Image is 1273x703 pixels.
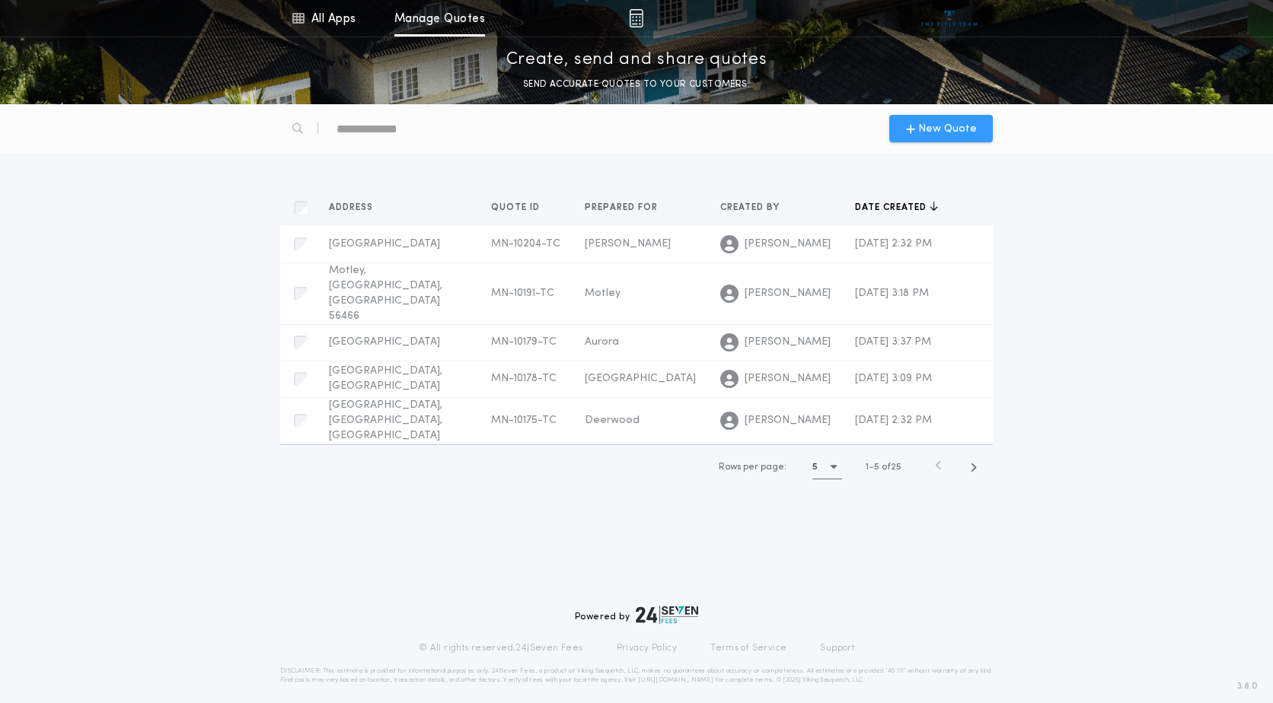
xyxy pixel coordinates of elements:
[812,455,842,479] button: 5
[820,642,854,654] a: Support
[329,365,442,392] span: [GEOGRAPHIC_DATA], [GEOGRAPHIC_DATA]
[585,415,640,426] span: Deerwood
[638,677,713,683] a: [URL][DOMAIN_NAME]
[719,463,786,472] span: Rows per page:
[329,399,442,441] span: [GEOGRAPHIC_DATA], [GEOGRAPHIC_DATA], [GEOGRAPHIC_DATA]
[745,335,831,350] span: [PERSON_NAME]
[918,121,977,137] span: New Quote
[745,413,831,428] span: [PERSON_NAME]
[855,336,931,348] span: [DATE] 3:37 PM
[636,606,698,624] img: logo
[585,373,696,384] span: [GEOGRAPHIC_DATA]
[491,288,554,299] span: MN-10191-TC
[882,460,901,474] span: of 25
[866,463,869,472] span: 1
[921,11,978,26] img: vs-icon
[280,666,993,685] p: DISCLAIMER: This estimate is provided for informational purposes only. 24|Seven Fees, a product o...
[575,606,698,624] div: Powered by
[329,265,442,322] span: Motley, [GEOGRAPHIC_DATA], [GEOGRAPHIC_DATA] 56466
[585,288,621,299] span: Motley
[329,200,384,215] button: Address
[1237,679,1258,693] span: 3.8.0
[710,642,786,654] a: Terms of Service
[329,202,376,214] span: Address
[617,642,678,654] a: Privacy Policy
[419,642,583,654] p: © All rights reserved. 24|Seven Fees
[523,77,750,92] p: SEND ACCURATE QUOTES TO YOUR CUSTOMERS.
[585,238,671,250] span: [PERSON_NAME]
[745,286,831,301] span: [PERSON_NAME]
[889,115,993,142] button: New Quote
[855,373,932,384] span: [DATE] 3:09 PM
[585,336,619,348] span: Aurora
[491,336,557,348] span: MN-10179-TC
[745,371,831,386] span: [PERSON_NAME]
[855,238,932,250] span: [DATE] 2:32 PM
[329,238,440,250] span: [GEOGRAPHIC_DATA]
[855,200,938,215] button: Date created
[491,238,560,250] span: MN-10204-TC
[491,415,557,426] span: MN-10175-TC
[720,200,791,215] button: Created by
[855,415,932,426] span: [DATE] 2:32 PM
[855,202,930,214] span: Date created
[855,288,929,299] span: [DATE] 3:18 PM
[585,202,661,214] span: Prepared for
[874,463,879,472] span: 5
[491,200,551,215] button: Quote ID
[491,373,557,384] span: MN-10178-TC
[506,48,767,72] p: Create, send and share quotes
[491,202,543,214] span: Quote ID
[745,237,831,252] span: [PERSON_NAME]
[720,202,783,214] span: Created by
[629,9,643,27] img: img
[812,460,818,475] h1: 5
[329,336,440,348] span: [GEOGRAPHIC_DATA]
